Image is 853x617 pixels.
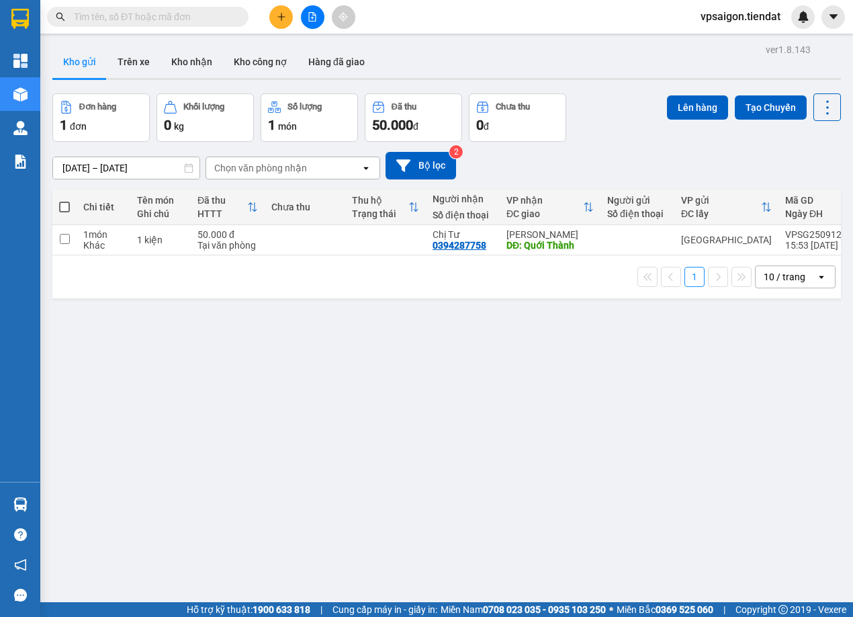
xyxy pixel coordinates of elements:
img: icon-new-feature [797,11,809,23]
span: copyright [778,605,788,614]
button: Kho công nợ [223,46,298,78]
div: HTTT [197,208,247,219]
span: plus [277,12,286,22]
img: dashboard-icon [13,54,28,68]
div: [PERSON_NAME] [506,229,594,240]
button: Kho nhận [161,46,223,78]
button: caret-down [821,5,845,29]
div: [GEOGRAPHIC_DATA] [681,235,772,245]
th: Toggle SortBy [674,190,778,225]
div: VP nhận [506,195,583,206]
img: warehouse-icon [13,497,28,511]
button: Trên xe [107,46,161,78]
button: Hàng đã giao [298,46,375,78]
span: 0 [476,117,484,133]
th: Toggle SortBy [345,190,426,225]
span: ⚪️ [609,607,613,612]
span: question-circle [14,528,27,541]
img: warehouse-icon [13,87,28,101]
input: Select a date range. [53,157,199,179]
div: 50.000 đ [197,229,258,240]
span: file-add [308,12,317,22]
div: Số điện thoại [607,208,668,219]
th: Toggle SortBy [191,190,265,225]
div: Trạng thái [352,208,408,219]
span: Cung cấp máy in - giấy in: [332,602,437,617]
span: 1 [268,117,275,133]
span: món [278,121,297,132]
button: plus [269,5,293,29]
div: Ngày ĐH [785,208,852,219]
div: Chưa thu [271,202,339,212]
div: Khối lượng [183,102,224,112]
button: Tạo Chuyến [735,95,807,120]
div: Số điện thoại [433,210,493,220]
div: Tên món [137,195,184,206]
div: Thu hộ [352,195,408,206]
strong: 1900 633 818 [253,604,310,615]
img: logo-vxr [11,9,29,29]
div: Đã thu [197,195,247,206]
button: Đã thu50.000đ [365,93,462,142]
button: Lên hàng [667,95,728,120]
div: Chị Tư [433,229,493,240]
div: ĐC giao [506,208,583,219]
div: VP gửi [681,195,761,206]
div: Khác [83,240,124,251]
strong: 0369 525 060 [656,604,713,615]
div: Người nhận [433,194,493,204]
span: | [320,602,322,617]
button: aim [332,5,355,29]
input: Tìm tên, số ĐT hoặc mã đơn [74,9,232,24]
span: 50.000 [372,117,413,133]
div: Chọn văn phòng nhận [214,161,307,175]
button: Kho gửi [52,46,107,78]
div: DĐ: Quới Thành [506,240,594,251]
span: Miền Bắc [617,602,713,617]
div: Tại văn phòng [197,240,258,251]
span: search [56,12,65,22]
div: 1 món [83,229,124,240]
span: | [723,602,725,617]
strong: 0708 023 035 - 0935 103 250 [483,604,606,615]
div: Đơn hàng [79,102,116,112]
span: đơn [70,121,87,132]
span: Hỗ trợ kỹ thuật: [187,602,310,617]
div: Chi tiết [83,202,124,212]
button: Khối lượng0kg [156,93,254,142]
img: warehouse-icon [13,121,28,135]
img: solution-icon [13,155,28,169]
div: 1 kiện [137,235,184,245]
button: file-add [301,5,324,29]
button: Số lượng1món [261,93,358,142]
th: Toggle SortBy [500,190,600,225]
span: 0 [164,117,171,133]
span: đ [484,121,489,132]
div: Ghi chú [137,208,184,219]
button: Đơn hàng1đơn [52,93,150,142]
span: vpsaigon.tiendat [690,8,791,25]
div: ĐC lấy [681,208,761,219]
span: caret-down [827,11,840,23]
div: ver 1.8.143 [766,42,811,57]
button: Bộ lọc [386,152,456,179]
div: 0394287758 [433,240,486,251]
button: 1 [684,267,705,287]
svg: open [361,163,371,173]
span: 1 [60,117,67,133]
span: Miền Nam [441,602,606,617]
svg: open [816,272,827,282]
span: kg [174,121,184,132]
span: message [14,589,27,602]
div: Chưa thu [496,102,530,112]
span: aim [339,12,348,22]
div: Mã GD [785,195,852,206]
div: 10 / trang [764,270,805,284]
span: notification [14,559,27,571]
div: Người gửi [607,195,668,206]
span: đ [413,121,418,132]
button: Chưa thu0đ [469,93,566,142]
div: Đã thu [392,102,416,112]
div: Số lượng [287,102,322,112]
sup: 2 [449,145,463,159]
